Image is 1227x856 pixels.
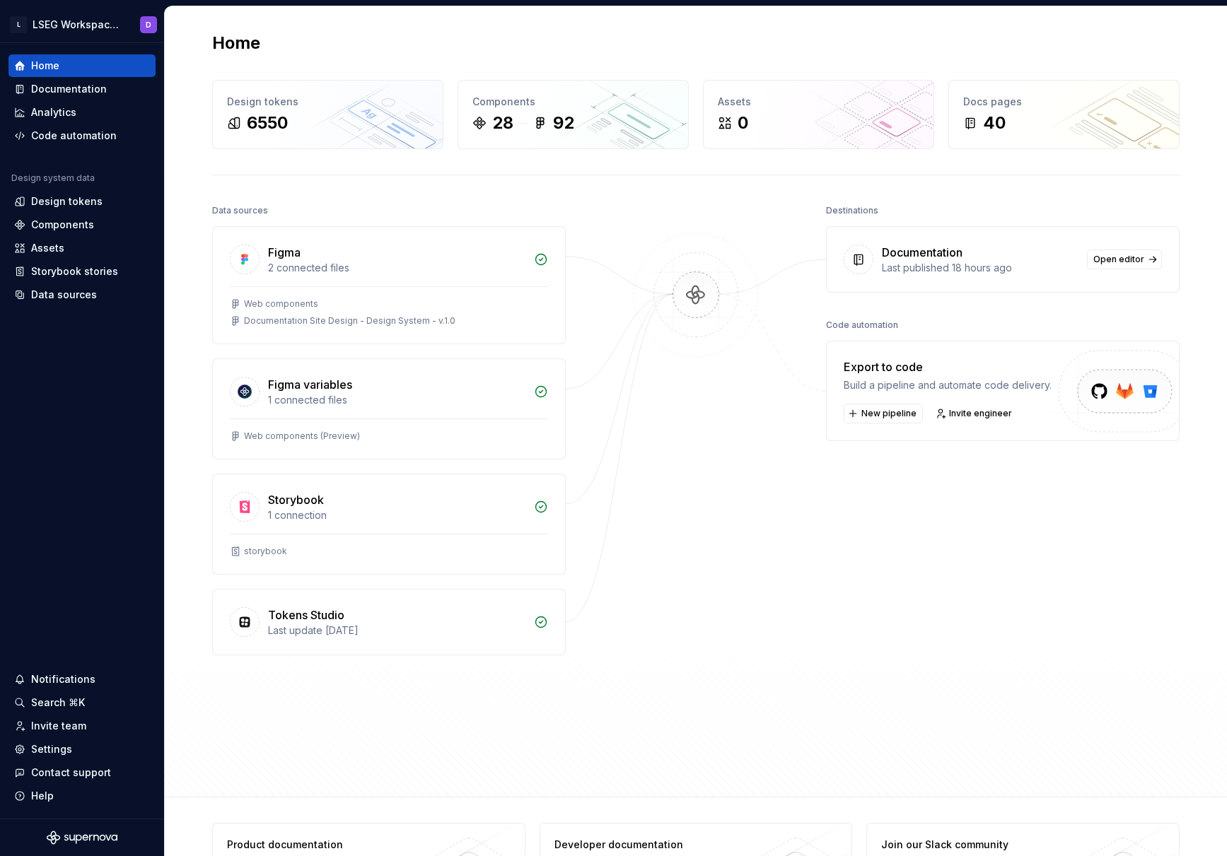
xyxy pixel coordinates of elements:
[458,80,689,149] a: Components2892
[472,95,674,109] div: Components
[31,672,95,686] div: Notifications
[268,508,525,522] div: 1 connection
[861,408,917,419] span: New pipeline
[47,831,117,845] svg: Supernova Logo
[212,358,566,459] a: Figma variables1 connected filesWeb components (Preview)
[8,668,156,691] button: Notifications
[268,393,525,407] div: 1 connected files
[3,9,161,40] button: LLSEG Workspace Design SystemD
[963,95,1165,109] div: Docs pages
[826,201,878,221] div: Destinations
[8,78,156,100] a: Documentation
[212,32,260,54] h2: Home
[244,315,455,327] div: Documentation Site Design - Design System - v.1.0
[718,95,919,109] div: Assets
[31,264,118,279] div: Storybook stories
[8,785,156,807] button: Help
[844,358,1052,375] div: Export to code
[244,430,360,442] div: Web components (Preview)
[553,112,574,134] div: 92
[244,546,287,557] div: storybook
[8,213,156,236] a: Components
[826,315,898,335] div: Code automation
[1087,250,1162,269] a: Open editor
[31,789,54,803] div: Help
[268,261,525,275] div: 2 connected files
[703,80,934,149] a: Assets0
[1093,254,1144,265] span: Open editor
[212,474,566,575] a: Storybook1 connectionstorybook
[8,283,156,306] a: Data sources
[31,82,107,96] div: Documentation
[268,491,324,508] div: Storybook
[882,244,963,261] div: Documentation
[492,112,513,134] div: 28
[268,376,352,393] div: Figma variables
[268,623,525,638] div: Last update [DATE]
[227,838,433,852] div: Product documentation
[10,16,27,33] div: L
[8,237,156,259] a: Assets
[212,589,566,655] a: Tokens StudioLast update [DATE]
[8,190,156,213] a: Design tokens
[882,261,1078,275] div: Last published 18 hours ago
[31,766,111,780] div: Contact support
[212,80,443,149] a: Design tokens6550
[8,761,156,784] button: Contact support
[8,101,156,124] a: Analytics
[931,404,1018,423] a: Invite engineer
[948,80,1180,149] a: Docs pages40
[212,226,566,344] a: Figma2 connected filesWeb componentsDocumentation Site Design - Design System - v.1.0
[31,288,97,302] div: Data sources
[31,218,94,232] div: Components
[212,201,268,221] div: Data sources
[31,241,64,255] div: Assets
[881,838,1087,852] div: Join our Slack community
[244,298,318,310] div: Web components
[8,124,156,147] a: Code automation
[33,18,123,32] div: LSEG Workspace Design System
[844,404,923,423] button: New pipeline
[247,112,288,134] div: 6550
[31,194,103,209] div: Design tokens
[738,112,748,134] div: 0
[31,129,117,143] div: Code automation
[146,19,151,30] div: D
[268,606,344,623] div: Tokens Studio
[31,742,72,756] div: Settings
[268,244,301,261] div: Figma
[8,260,156,283] a: Storybook stories
[983,112,1006,134] div: 40
[227,95,429,109] div: Design tokens
[31,696,85,710] div: Search ⌘K
[8,691,156,714] button: Search ⌘K
[11,172,95,184] div: Design system data
[31,719,86,733] div: Invite team
[8,738,156,761] a: Settings
[949,408,1012,419] span: Invite engineer
[31,59,59,73] div: Home
[31,105,76,119] div: Analytics
[8,715,156,737] a: Invite team
[8,54,156,77] a: Home
[844,378,1052,392] div: Build a pipeline and automate code delivery.
[554,838,760,852] div: Developer documentation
